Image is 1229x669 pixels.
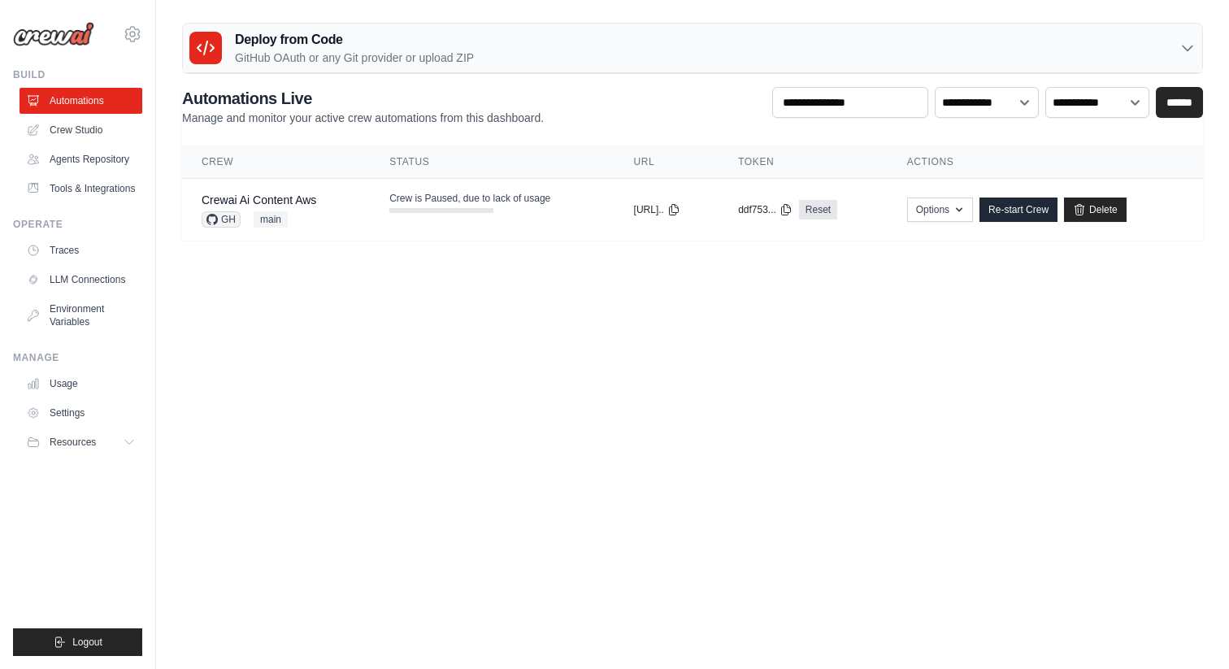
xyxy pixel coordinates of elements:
a: Crew Studio [20,117,142,143]
a: Delete [1064,198,1127,222]
button: Logout [13,628,142,656]
a: Reset [799,200,837,219]
button: Resources [20,429,142,455]
button: ddf753... [738,203,793,216]
a: Tools & Integrations [20,176,142,202]
button: Options [907,198,973,222]
a: LLM Connections [20,267,142,293]
th: Status [370,146,614,179]
div: Manage [13,351,142,364]
p: GitHub OAuth or any Git provider or upload ZIP [235,50,474,66]
div: Operate [13,218,142,231]
span: Resources [50,436,96,449]
a: Crewai Ai Content Aws [202,193,316,206]
p: Manage and monitor your active crew automations from this dashboard. [182,110,544,126]
span: main [254,211,288,228]
a: Agents Repository [20,146,142,172]
div: Build [13,68,142,81]
span: Logout [72,636,102,649]
th: Actions [888,146,1203,179]
a: Automations [20,88,142,114]
a: Environment Variables [20,296,142,335]
a: Re-start Crew [979,198,1057,222]
th: Token [719,146,888,179]
h2: Automations Live [182,87,544,110]
a: Settings [20,400,142,426]
a: Traces [20,237,142,263]
th: Crew [182,146,370,179]
th: URL [614,146,719,179]
h3: Deploy from Code [235,30,474,50]
span: Crew is Paused, due to lack of usage [389,192,550,205]
a: Usage [20,371,142,397]
span: GH [202,211,241,228]
img: Logo [13,22,94,46]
